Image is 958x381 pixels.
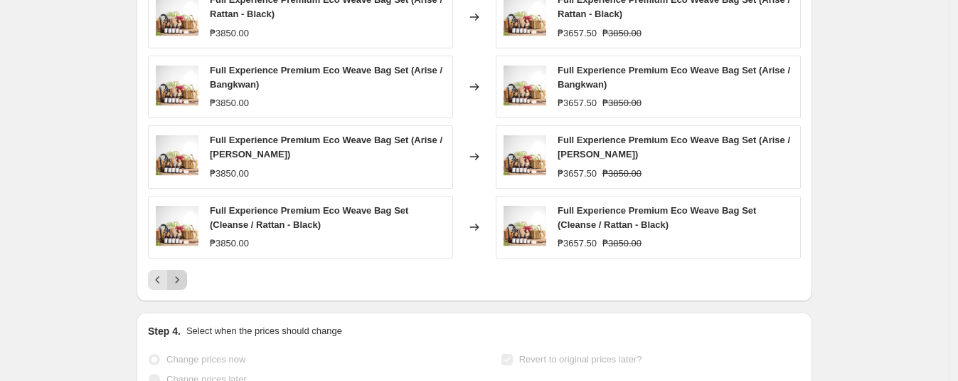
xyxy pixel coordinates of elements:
[210,65,442,90] span: Full Experience Premium Eco Weave Bag Set (Arise / Bangkwan)
[602,236,642,251] strike: ₱3850.00
[504,206,546,249] img: ARISE2FullExperiencePremiumEcoWeaveBagSet-Allbasket_80x.jpg
[148,270,187,290] nav: Pagination
[148,270,168,290] button: Previous
[166,354,245,365] span: Change prices now
[186,324,342,338] p: Select when the prices should change
[156,66,198,108] img: ARISE2FullExperiencePremiumEcoWeaveBagSet-Allbasket_80x.jpg
[602,26,642,41] strike: ₱3850.00
[167,270,187,290] button: Next
[156,206,198,249] img: ARISE2FullExperiencePremiumEcoWeaveBagSet-Allbasket_80x.jpg
[558,135,790,160] span: Full Experience Premium Eco Weave Bag Set (Arise / [PERSON_NAME])
[156,135,198,178] img: ARISE2FullExperiencePremiumEcoWeaveBagSet-Allbasket_80x.jpg
[558,205,756,230] span: Full Experience Premium Eco Weave Bag Set (Cleanse / Rattan - Black)
[602,167,642,181] strike: ₱3850.00
[558,96,597,110] div: ₱3657.50
[210,135,442,160] span: Full Experience Premium Eco Weave Bag Set (Arise / [PERSON_NAME])
[558,236,597,251] div: ₱3657.50
[504,135,546,178] img: ARISE2FullExperiencePremiumEcoWeaveBagSet-Allbasket_80x.jpg
[210,236,249,251] div: ₱3850.00
[558,26,597,41] div: ₱3657.50
[210,26,249,41] div: ₱3850.00
[558,65,790,90] span: Full Experience Premium Eco Weave Bag Set (Arise / Bangkwan)
[210,96,249,110] div: ₱3850.00
[210,205,408,230] span: Full Experience Premium Eco Weave Bag Set (Cleanse / Rattan - Black)
[504,66,546,108] img: ARISE2FullExperiencePremiumEcoWeaveBagSet-Allbasket_80x.jpg
[602,96,642,110] strike: ₱3850.00
[519,354,642,365] span: Revert to original prices later?
[210,167,249,181] div: ₱3850.00
[148,324,181,338] h2: Step 4.
[558,167,597,181] div: ₱3657.50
